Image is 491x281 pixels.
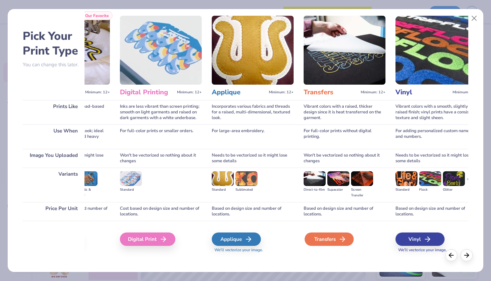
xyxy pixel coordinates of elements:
[212,124,294,149] div: For large-area embroidery.
[235,171,258,186] img: Sublimated
[361,90,385,95] span: Minimum: 12+
[28,149,110,168] div: Needs to be vectorized so it might lose some details
[395,202,477,221] div: Based on design size and number of locations.
[212,232,261,246] div: Applique
[419,171,441,186] img: Flock
[304,16,385,85] img: Transfers
[468,12,481,25] button: Close
[120,88,174,97] h3: Digital Printing
[23,62,85,68] p: You can change this later.
[212,100,294,124] div: Incorporates various fabrics and threads for a raised, multi-dimensional, textured look.
[75,171,98,186] img: Metallic & Glitter
[120,187,142,193] div: Standard
[395,187,418,193] div: Standard
[351,171,373,186] img: Screen Transfer
[212,88,266,97] h3: Applique
[120,202,202,221] div: Cost based on design size and number of locations.
[395,100,477,124] div: Vibrant colors with a smooth, slightly raised finish; vinyl prints have a consistent texture and ...
[235,187,258,193] div: Sublimated
[305,232,354,246] div: Transfers
[304,187,326,193] div: Direct-to-film
[304,100,385,124] div: Vibrant colors with a raised, thicker design since it is heat transferred on the garment.
[395,171,418,186] img: Standard
[28,124,110,149] div: For a professional, high-end look; ideal for logos and text on hats and heavy garments.
[23,124,85,149] div: Use When
[395,16,477,85] img: Vinyl
[85,13,109,18] span: Our Favorite
[212,187,234,193] div: Standard
[304,88,358,97] h3: Transfers
[327,187,349,193] div: Supacolor
[120,171,142,186] img: Standard
[443,171,465,186] img: Glitter
[304,202,385,221] div: Based on design size and number of locations.
[177,90,202,95] span: Minimum: 12+
[443,187,465,193] div: Glitter
[304,171,326,186] img: Direct-to-film
[120,124,202,149] div: For full-color prints or smaller orders.
[304,124,385,149] div: For full-color prints without digital printing.
[23,149,85,168] div: Image You Uploaded
[23,202,85,221] div: Price Per Unit
[395,247,477,253] span: We'll vectorize your image.
[85,90,110,95] span: Minimum: 12+
[28,100,110,124] div: Colors are vibrant with a thread-based textured, high-quality finish.
[212,247,294,253] span: We'll vectorize your image.
[395,232,445,246] div: Vinyl
[23,100,85,124] div: Prints Like
[395,88,450,97] h3: Vinyl
[395,149,477,168] div: Needs to be vectorized so it might lose some details
[269,90,294,95] span: Minimum: 12+
[419,187,441,193] div: Flock
[351,187,373,198] div: Screen Transfer
[467,176,471,188] div: + 1
[28,202,110,221] div: Cost based on design size and number of locations.
[120,149,202,168] div: Won't be vectorized so nothing about it changes
[75,187,98,198] div: Metallic & Glitter
[327,171,349,186] img: Supacolor
[453,90,477,95] span: Minimum: 12+
[120,100,202,124] div: Inks are less vibrant than screen printing; smooth on light garments and raised on dark garments ...
[304,149,385,168] div: Won't be vectorized so nothing about it changes
[120,16,202,85] img: Digital Printing
[212,171,234,186] img: Standard
[395,124,477,149] div: For adding personalized custom names and numbers.
[23,168,85,202] div: Variants
[212,16,294,85] img: Applique
[120,232,175,246] div: Digital Print
[212,149,294,168] div: Needs to be vectorized so it might lose some details
[212,202,294,221] div: Based on design size and number of locations.
[23,29,85,58] h2: Pick Your Print Type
